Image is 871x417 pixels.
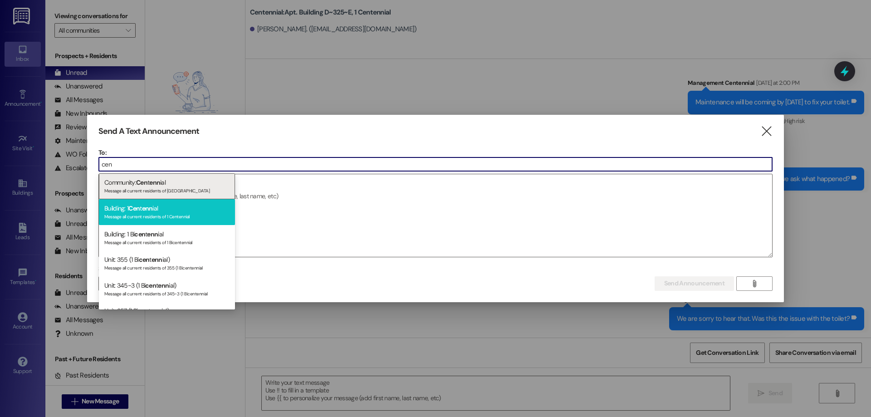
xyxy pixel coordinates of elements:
[99,199,235,225] div: Building: 1 t ial
[136,178,147,186] span: Cen
[138,307,149,315] span: cen
[149,178,160,186] span: enn
[147,230,158,238] span: enn
[99,302,235,328] div: Unit: 357 (1 Bi t ial)
[104,289,230,297] div: Message all current residents of 345~3 (1 Bicentennial
[99,250,235,276] div: Unit: 355 (1 Bi t ial)
[760,127,773,136] i: 
[99,225,235,251] div: Building: 1 Bi t ial
[99,276,235,302] div: Unit: 345~3 (1 Bi t ial)
[98,148,773,157] p: To:
[104,186,230,194] div: Message all current residents of [GEOGRAPHIC_DATA]
[104,263,230,271] div: Message all current residents of 355 (1 Bicentennial
[99,173,235,199] div: Community: t ial
[158,281,169,289] span: enn
[98,126,199,137] h3: Send A Text Announcement
[151,307,161,315] span: enn
[128,204,140,212] span: Cen
[99,157,772,171] input: Type to select the units, buildings, or communities you want to message. (e.g. 'Unit 1A', 'Buildi...
[751,280,758,287] i: 
[145,281,156,289] span: cen
[134,230,145,238] span: cen
[104,212,230,220] div: Message all current residents of 1 Centennial
[142,204,153,212] span: enn
[152,255,162,264] span: enn
[98,262,205,276] label: Select announcement type (optional)
[139,255,150,264] span: cen
[664,279,724,288] span: Send Announcement
[655,276,734,291] button: Send Announcement
[104,238,230,245] div: Message all current residents of 1 Bicentennial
